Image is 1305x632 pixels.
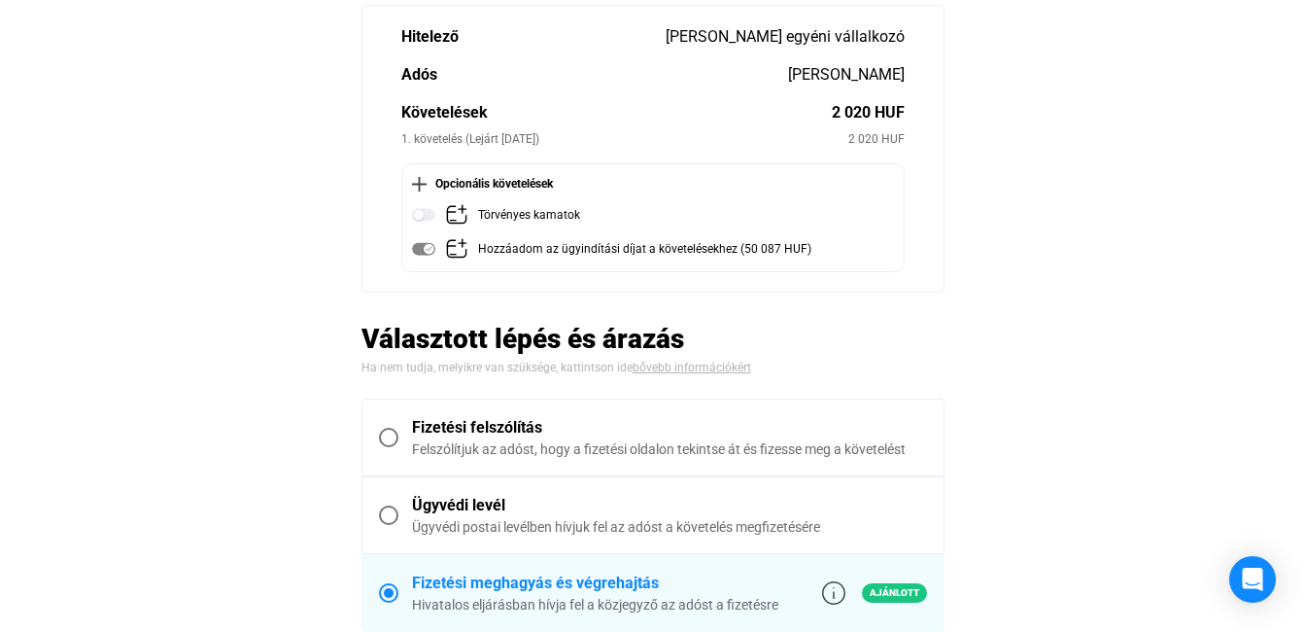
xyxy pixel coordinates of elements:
a: bővebb információkért [633,361,751,374]
div: Open Intercom Messenger [1229,556,1276,603]
div: Opcionális követelések [412,174,894,193]
div: Hivatalos eljárásban hívja fel a közjegyző az adóst a fizetésre [412,595,778,614]
div: 2 020 HUF [848,129,905,149]
div: Ügyvédi postai levélben hívjuk fel az adóst a követelés megfizetésére [412,517,927,537]
div: 2 020 HUF [832,101,905,124]
div: 1. követelés (Lejárt [DATE]) [401,129,848,149]
div: Fizetési felszólítás [412,416,927,439]
div: Adós [401,63,788,87]
div: Felszólítjuk az adóst, hogy a fizetési oldalon tekintse át és fizesse meg a követelést [412,439,927,459]
div: Ügyvédi levél [412,494,927,517]
div: Követelések [401,101,832,124]
img: add-claim [445,237,468,261]
div: Törvényes kamatok [478,203,580,228]
img: toggle-off [412,203,435,227]
div: Hitelező [401,25,666,49]
a: info-grey-outlineAjánlott [822,581,927,605]
div: Hozzáadom az ügyindítási díjat a követelésekhez (50 087 HUF) [478,237,811,262]
img: add-claim [445,203,468,227]
span: Ajánlott [862,583,927,603]
h2: Választott lépés és árazás [361,322,944,356]
div: [PERSON_NAME] [788,63,905,87]
img: plus-black [412,177,427,192]
img: info-grey-outline [822,581,845,605]
div: [PERSON_NAME] egyéni vállalkozó [666,25,905,49]
span: Ha nem tudja, melyikre van szüksége, kattintson ide [361,361,633,374]
div: Fizetési meghagyás és végrehajtás [412,572,778,595]
img: toggle-on-disabled [412,237,435,261]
